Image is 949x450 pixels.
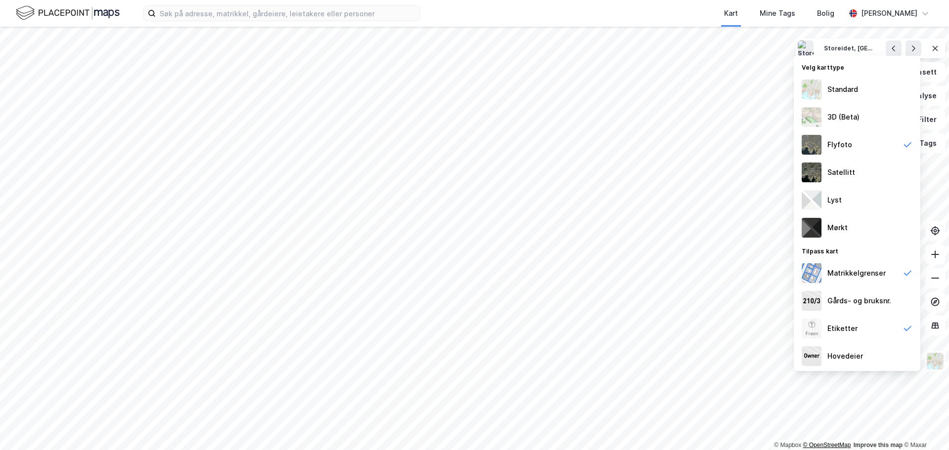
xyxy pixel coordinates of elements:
div: Mine Tags [760,7,795,19]
img: Z [802,319,821,338]
div: Flyfoto [827,139,852,151]
div: Hovedeier [827,350,863,362]
img: luj3wr1y2y3+OchiMxRmMxRlscgabnMEmZ7DJGWxyBpucwSZnsMkZbHIGm5zBJmewyRlscgabnMEmZ7DJGWxyBpucwSZnsMkZ... [802,190,821,210]
img: majorOwner.b5e170eddb5c04bfeeff.jpeg [802,346,821,366]
img: Z [802,135,821,155]
div: Matrikkelgrenser [827,267,886,279]
div: [PERSON_NAME] [861,7,917,19]
div: Velg karttype [794,58,920,76]
img: 9k= [802,163,821,182]
iframe: Chat Widget [900,403,949,450]
a: Improve this map [854,442,903,449]
div: Kontrollprogram for chat [900,403,949,450]
div: Bolig [817,7,834,19]
img: Z [802,80,821,99]
div: Tilpass kart [794,242,920,259]
div: Standard [827,83,858,95]
img: cadastreBorders.cfe08de4b5ddd52a10de.jpeg [802,263,821,283]
img: logo.f888ab2527a4732fd821a326f86c7f29.svg [16,4,120,22]
button: Filter [898,110,945,129]
img: cadastreKeys.547ab17ec502f5a4ef2b.jpeg [802,291,821,311]
div: Etiketter [827,323,858,334]
img: Storeidet, Leknes [798,41,814,56]
div: Mørkt [827,222,848,234]
div: Storeidet, [GEOGRAPHIC_DATA] [824,44,873,53]
img: nCdM7BzjoCAAAAAElFTkSuQmCC [802,218,821,238]
div: Satellitt [827,166,855,178]
img: Z [926,352,945,370]
div: 3D (Beta) [827,111,860,123]
img: Z [802,107,821,127]
a: OpenStreetMap [803,442,851,449]
div: Lyst [827,194,842,206]
button: Storeidet, [GEOGRAPHIC_DATA] [818,41,880,56]
button: Tags [899,133,945,153]
div: Gårds- og bruksnr. [827,295,891,307]
div: Kart [724,7,738,19]
a: Mapbox [774,442,801,449]
input: Søk på adresse, matrikkel, gårdeiere, leietakere eller personer [156,6,420,21]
